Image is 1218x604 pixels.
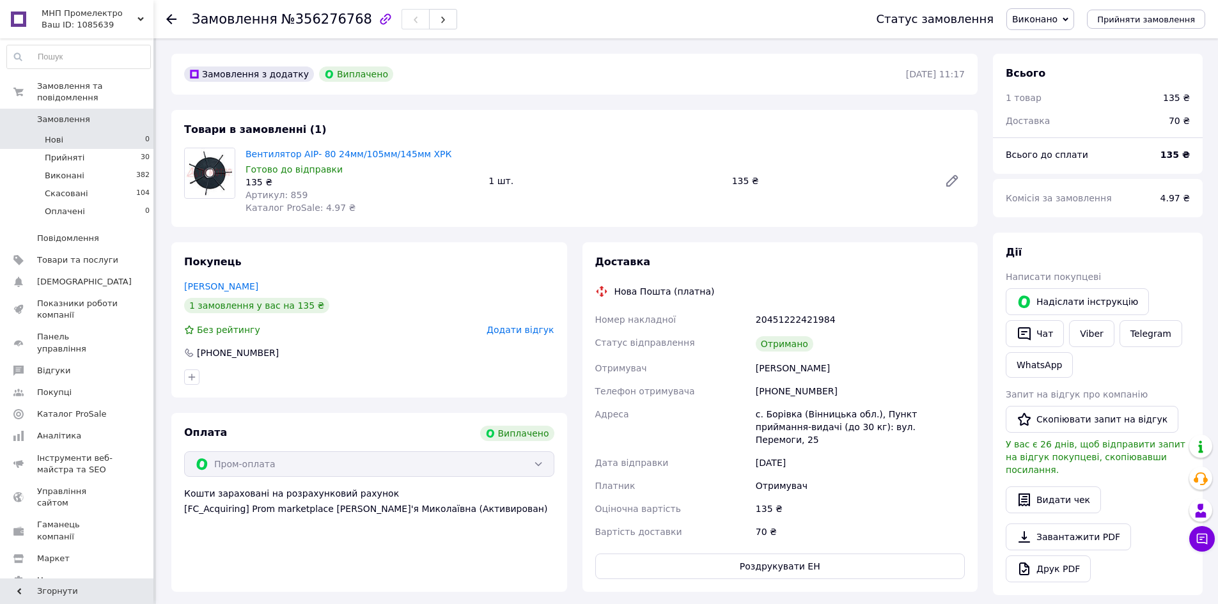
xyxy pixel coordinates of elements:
span: [DEMOGRAPHIC_DATA] [37,276,132,288]
span: Оціночна вартість [595,504,681,514]
div: 1 замовлення у вас на 135 ₴ [184,298,329,313]
span: Повідомлення [37,233,99,244]
a: Редагувати [939,168,965,194]
button: Надіслати інструкцію [1006,288,1149,315]
span: Доставка [595,256,651,268]
div: с. Борівка (Вінницька обл.), Пункт приймання-видачі (до 30 кг): вул. Перемоги, 25 [753,403,967,451]
span: Всього до сплати [1006,150,1088,160]
button: Чат з покупцем [1189,526,1215,552]
div: 20451222421984 [753,308,967,331]
span: №356276768 [281,12,372,27]
div: Статус замовлення [876,13,994,26]
span: Нові [45,134,63,146]
div: Отримувач [753,474,967,497]
span: Прийняті [45,152,84,164]
span: Налаштування [37,575,102,586]
span: Показники роботи компанії [37,298,118,321]
span: Запит на відгук про компанію [1006,389,1148,399]
div: [PHONE_NUMBER] [753,380,967,403]
a: WhatsApp [1006,352,1073,378]
div: Отримано [756,336,813,352]
b: 135 ₴ [1160,150,1190,160]
span: Покупці [37,387,72,398]
div: [PHONE_NUMBER] [196,346,280,359]
span: Замовлення та повідомлення [37,81,153,104]
span: Управління сайтом [37,486,118,509]
div: [PERSON_NAME] [753,357,967,380]
span: Каталог ProSale [37,408,106,420]
span: Комісія за замовлення [1006,193,1112,203]
span: Каталог ProSale: 4.97 ₴ [246,203,355,213]
div: [FC_Acquiring] Prom marketplace [PERSON_NAME]'я Миколаївна (Активирован) [184,502,554,515]
span: Покупець [184,256,242,268]
span: Гаманець компанії [37,519,118,542]
button: Скопіювати запит на відгук [1006,406,1178,433]
div: Нова Пошта (платна) [611,285,718,298]
button: Роздрукувати ЕН [595,554,965,579]
a: [PERSON_NAME] [184,281,258,291]
span: 382 [136,170,150,182]
input: Пошук [7,45,150,68]
div: Виплачено [480,426,554,441]
span: Відгуки [37,365,70,376]
span: Дата відправки [595,458,669,468]
time: [DATE] 11:17 [906,69,965,79]
a: Друк PDF [1006,555,1091,582]
div: 70 ₴ [753,520,967,543]
span: Отримувач [595,363,647,373]
span: Дії [1006,246,1022,258]
span: Додати відгук [487,325,554,335]
a: Завантажити PDF [1006,523,1131,550]
span: Без рейтингу [197,325,260,335]
span: Виконані [45,170,84,182]
span: 4.97 ₴ [1160,193,1190,203]
span: Замовлення [37,114,90,125]
span: Статус відправлення [595,337,695,348]
span: Платник [595,481,636,491]
span: Товари в замовленні (1) [184,123,327,136]
span: 30 [141,152,150,164]
span: Аналітика [37,430,81,442]
div: Повернутися назад [166,13,176,26]
span: Інструменти веб-майстра та SEO [37,453,118,476]
span: Оплачені [45,206,85,217]
span: 104 [136,188,150,199]
span: Всього [1006,67,1045,79]
button: Прийняти замовлення [1087,10,1205,29]
div: Кошти зараховані на розрахунковий рахунок [184,487,554,515]
span: Маркет [37,553,70,564]
button: Видати чек [1006,486,1101,513]
div: 135 ₴ [727,172,934,190]
span: Товари та послуги [37,254,118,266]
span: 0 [145,206,150,217]
div: 70 ₴ [1161,107,1198,135]
span: Оплата [184,426,227,438]
span: Готово до відправки [246,164,343,174]
a: Telegram [1120,320,1182,347]
span: 0 [145,134,150,146]
span: Адреса [595,409,629,419]
div: Виплачено [319,66,393,82]
span: Вартість доставки [595,527,682,537]
span: Скасовані [45,188,88,199]
span: Виконано [1012,14,1058,24]
div: 135 ₴ [753,497,967,520]
div: [DATE] [753,451,967,474]
span: МНП Промелектро [42,8,137,19]
img: Вентилятор АІР- 80 24мм/105мм/145мм ХРК [185,148,235,198]
div: Замовлення з додатку [184,66,314,82]
span: Замовлення [192,12,277,27]
div: 135 ₴ [246,176,478,189]
span: 1 товар [1006,93,1042,103]
a: Viber [1069,320,1114,347]
span: Телефон отримувача [595,386,695,396]
button: Чат [1006,320,1064,347]
span: Панель управління [37,331,118,354]
span: Номер накладної [595,314,676,325]
a: Вентилятор АІР- 80 24мм/105мм/145мм ХРК [246,149,451,159]
span: Прийняти замовлення [1097,15,1195,24]
span: Доставка [1006,116,1050,126]
span: У вас є 26 днів, щоб відправити запит на відгук покупцеві, скопіювавши посилання. [1006,439,1185,475]
div: 135 ₴ [1163,91,1190,104]
div: Ваш ID: 1085639 [42,19,153,31]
